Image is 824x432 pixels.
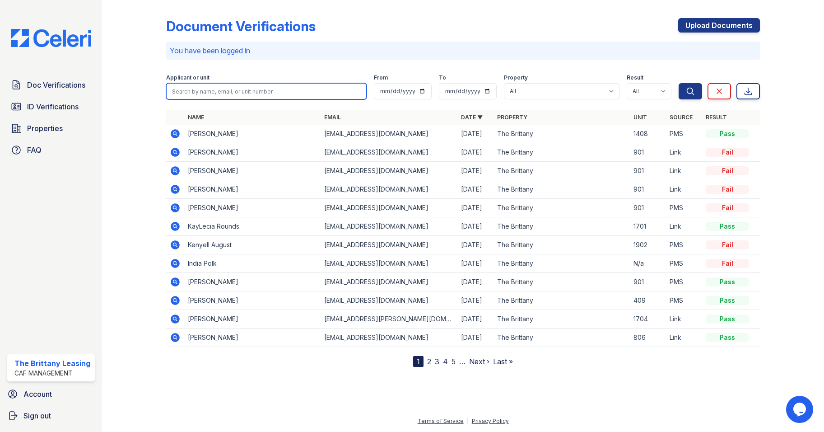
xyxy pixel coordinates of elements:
[472,418,509,424] a: Privacy Policy
[184,236,321,254] td: Kenyell August
[493,291,630,310] td: The Brittany
[27,123,63,134] span: Properties
[427,357,431,366] a: 2
[706,222,749,231] div: Pass
[497,114,527,121] a: Property
[678,18,760,33] a: Upload Documents
[321,162,457,180] td: [EMAIL_ADDRESS][DOMAIN_NAME]
[630,162,666,180] td: 901
[493,143,630,162] td: The Brittany
[493,357,513,366] a: Last »
[170,45,757,56] p: You have been logged in
[706,203,749,212] div: Fail
[7,141,95,159] a: FAQ
[467,418,469,424] div: |
[457,217,493,236] td: [DATE]
[324,114,341,121] a: Email
[184,162,321,180] td: [PERSON_NAME]
[184,291,321,310] td: [PERSON_NAME]
[633,114,647,121] a: Unit
[630,329,666,347] td: 806
[666,199,702,217] td: PMS
[706,240,749,249] div: Fail
[23,410,51,421] span: Sign out
[374,74,388,81] label: From
[666,180,702,199] td: Link
[321,310,457,329] td: [EMAIL_ADDRESS][PERSON_NAME][DOMAIN_NAME]
[184,143,321,162] td: [PERSON_NAME]
[630,143,666,162] td: 901
[493,273,630,291] td: The Brittany
[188,114,204,121] a: Name
[4,407,98,425] a: Sign out
[435,357,439,366] a: 3
[706,185,749,194] div: Fail
[7,119,95,137] a: Properties
[321,329,457,347] td: [EMAIL_ADDRESS][DOMAIN_NAME]
[457,273,493,291] td: [DATE]
[461,114,483,121] a: Date ▼
[457,236,493,254] td: [DATE]
[184,329,321,347] td: [PERSON_NAME]
[166,74,209,81] label: Applicant or unit
[706,259,749,268] div: Fail
[706,315,749,324] div: Pass
[457,180,493,199] td: [DATE]
[666,329,702,347] td: Link
[786,396,815,423] iframe: chat widget
[666,217,702,236] td: Link
[27,101,79,112] span: ID Verifications
[321,217,457,236] td: [EMAIL_ADDRESS][DOMAIN_NAME]
[321,254,457,273] td: [EMAIL_ADDRESS][DOMAIN_NAME]
[493,162,630,180] td: The Brittany
[493,329,630,347] td: The Brittany
[321,236,457,254] td: [EMAIL_ADDRESS][DOMAIN_NAME]
[630,125,666,143] td: 1408
[630,310,666,329] td: 1704
[630,217,666,236] td: 1701
[457,199,493,217] td: [DATE]
[457,254,493,273] td: [DATE]
[706,166,749,175] div: Fail
[321,273,457,291] td: [EMAIL_ADDRESS][DOMAIN_NAME]
[706,129,749,138] div: Pass
[666,310,702,329] td: Link
[630,236,666,254] td: 1902
[321,199,457,217] td: [EMAIL_ADDRESS][DOMAIN_NAME]
[627,74,643,81] label: Result
[670,114,693,121] a: Source
[457,329,493,347] td: [DATE]
[23,389,52,399] span: Account
[14,358,90,369] div: The Brittany Leasing
[504,74,528,81] label: Property
[666,273,702,291] td: PMS
[413,356,424,367] div: 1
[666,254,702,273] td: PMS
[630,180,666,199] td: 901
[493,254,630,273] td: The Brittany
[630,291,666,310] td: 409
[321,143,457,162] td: [EMAIL_ADDRESS][DOMAIN_NAME]
[184,217,321,236] td: KayLecia Rounds
[27,145,42,155] span: FAQ
[493,236,630,254] td: The Brittany
[184,199,321,217] td: [PERSON_NAME]
[321,291,457,310] td: [EMAIL_ADDRESS][DOMAIN_NAME]
[184,310,321,329] td: [PERSON_NAME]
[7,76,95,94] a: Doc Verifications
[630,273,666,291] td: 901
[493,310,630,329] td: The Brittany
[439,74,446,81] label: To
[666,143,702,162] td: Link
[459,356,466,367] span: …
[166,83,367,99] input: Search by name, email, or unit number
[666,125,702,143] td: PMS
[706,277,749,286] div: Pass
[14,369,90,378] div: CAF Management
[321,180,457,199] td: [EMAIL_ADDRESS][DOMAIN_NAME]
[4,29,98,47] img: CE_Logo_Blue-a8612792a0a2168367f1c8372b55b34899dd931a85d93a1a3d3e32e68fde9ad4.png
[184,254,321,273] td: India Polk
[184,273,321,291] td: [PERSON_NAME]
[493,125,630,143] td: The Brittany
